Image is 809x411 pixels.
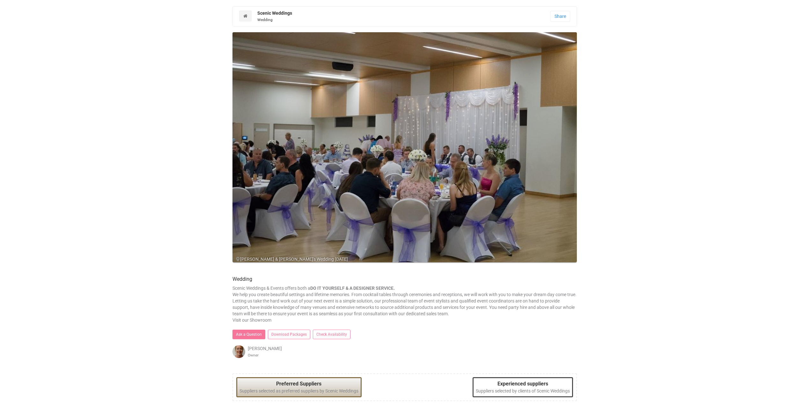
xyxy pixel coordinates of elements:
img: open-uri20191102-4-l6xisv [232,345,245,358]
small: Wedding [257,18,273,22]
a: Ask a Question [232,330,265,339]
img: 30531169_10156444274116803_2811492841073938692_n.jpg [232,32,577,262]
legend: Experienced suppliers [476,380,570,388]
a: Download Packages [268,330,310,339]
h4: Wedding [232,276,577,282]
div: [PERSON_NAME] & [PERSON_NAME]'s Wedding [DATE] [236,256,580,262]
div: Letting us take the hard work out of your next event is a simple solution, our professional team ... [232,298,577,330]
legend: Preferred Suppliers [239,380,358,388]
strong: Scenic Weddings [257,11,292,16]
div: [PERSON_NAME] [232,345,347,358]
a: Check Availability [313,330,350,339]
small: Owner [248,353,259,357]
strong: DO IT YOURSELF & A DESIGNER SERVICE. [310,286,395,291]
div: Suppliers selected by clients of Scenic Weddings [473,377,573,397]
div: Scenic Weddings & Events offers both a We help you create beautiful settings and lifetime memorie... [232,285,577,298]
a: Share [550,11,570,22]
div: Suppliers selected as preferred suppliers by Scenic Weddings [236,377,362,397]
